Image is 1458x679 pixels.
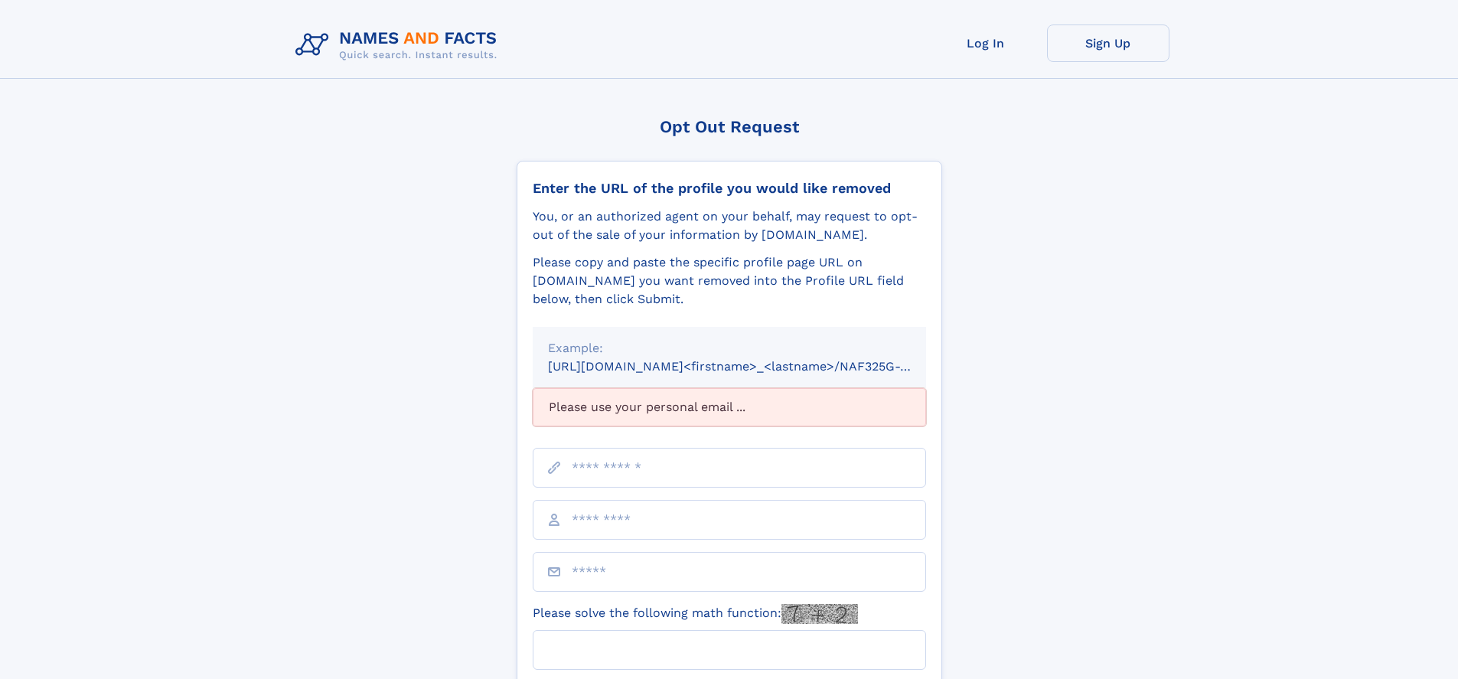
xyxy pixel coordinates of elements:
a: Log In [925,24,1047,62]
div: Please use your personal email ... [533,388,926,426]
small: [URL][DOMAIN_NAME]<firstname>_<lastname>/NAF325G-xxxxxxxx [548,359,955,374]
div: You, or an authorized agent on your behalf, may request to opt-out of the sale of your informatio... [533,207,926,244]
div: Example: [548,339,911,357]
div: Opt Out Request [517,117,942,136]
label: Please solve the following math function: [533,604,858,624]
img: Logo Names and Facts [289,24,510,66]
div: Enter the URL of the profile you would like removed [533,180,926,197]
div: Please copy and paste the specific profile page URL on [DOMAIN_NAME] you want removed into the Pr... [533,253,926,308]
a: Sign Up [1047,24,1169,62]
